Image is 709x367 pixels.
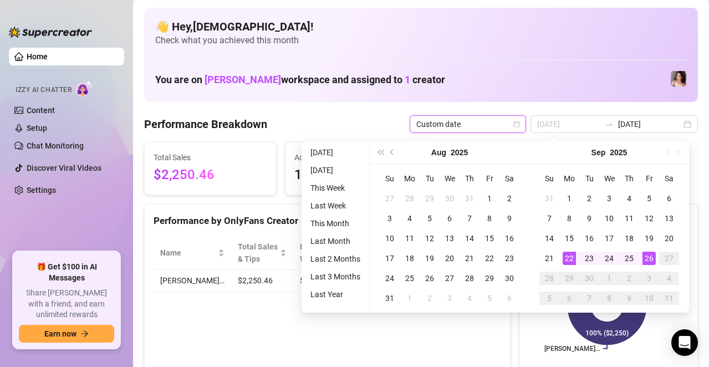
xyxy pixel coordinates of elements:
[443,232,456,245] div: 13
[659,228,679,248] td: 2025-09-20
[583,272,596,285] div: 30
[27,124,47,132] a: Setup
[443,192,456,205] div: 30
[499,288,519,308] td: 2025-09-06
[662,252,676,265] div: 27
[662,232,676,245] div: 20
[639,188,659,208] td: 2025-09-05
[619,268,639,288] td: 2025-10-02
[443,252,456,265] div: 20
[144,116,267,132] h4: Performance Breakdown
[27,164,101,172] a: Discover Viral Videos
[599,208,619,228] td: 2025-09-10
[294,151,407,164] span: Active Chats
[603,272,616,285] div: 1
[403,252,416,265] div: 18
[503,212,516,225] div: 9
[460,188,480,208] td: 2025-07-31
[420,228,440,248] td: 2025-08-12
[563,252,576,265] div: 22
[423,192,436,205] div: 29
[306,235,365,248] li: Last Month
[423,212,436,225] div: 5
[423,292,436,305] div: 2
[503,252,516,265] div: 23
[306,270,365,283] li: Last 3 Months
[499,248,519,268] td: 2025-08-23
[563,232,576,245] div: 15
[599,169,619,188] th: We
[559,268,579,288] td: 2025-09-29
[605,120,614,129] span: swap-right
[659,268,679,288] td: 2025-10-04
[380,169,400,188] th: Su
[619,228,639,248] td: 2025-09-18
[16,85,72,95] span: Izzy AI Chatter
[671,71,686,86] img: Lauren
[543,272,556,285] div: 28
[642,192,656,205] div: 5
[306,199,365,212] li: Last Week
[563,292,576,305] div: 6
[76,80,93,96] img: AI Chatter
[623,252,636,265] div: 25
[603,292,616,305] div: 8
[499,228,519,248] td: 2025-08-16
[440,288,460,308] td: 2025-09-03
[539,248,559,268] td: 2025-09-21
[400,268,420,288] td: 2025-08-25
[539,268,559,288] td: 2025-09-28
[623,232,636,245] div: 18
[499,169,519,188] th: Sa
[306,146,365,159] li: [DATE]
[463,272,476,285] div: 28
[619,248,639,268] td: 2025-09-25
[440,208,460,228] td: 2025-08-06
[591,141,606,164] button: Choose a month
[306,288,365,301] li: Last Year
[539,188,559,208] td: 2025-08-31
[383,272,396,285] div: 24
[543,192,556,205] div: 31
[306,181,365,195] li: This Week
[599,268,619,288] td: 2025-10-01
[544,345,600,353] text: [PERSON_NAME]…
[579,248,599,268] td: 2025-09-23
[480,208,499,228] td: 2025-08-08
[154,236,231,270] th: Name
[405,74,410,85] span: 1
[380,288,400,308] td: 2025-08-31
[231,270,293,292] td: $2,250.46
[639,208,659,228] td: 2025-09-12
[639,288,659,308] td: 2025-10-10
[623,192,636,205] div: 4
[400,188,420,208] td: 2025-07-28
[420,169,440,188] th: Tu
[659,188,679,208] td: 2025-09-06
[306,164,365,177] li: [DATE]
[155,34,687,47] span: Check what you achieved this month
[403,192,416,205] div: 28
[623,272,636,285] div: 2
[579,268,599,288] td: 2025-09-30
[642,212,656,225] div: 12
[543,212,556,225] div: 7
[154,165,267,186] span: $2,250.46
[443,212,456,225] div: 6
[155,74,445,86] h1: You are on workspace and assigned to creator
[618,118,681,130] input: End date
[503,232,516,245] div: 16
[380,268,400,288] td: 2025-08-24
[440,248,460,268] td: 2025-08-20
[460,268,480,288] td: 2025-08-28
[460,248,480,268] td: 2025-08-21
[483,272,496,285] div: 29
[383,212,396,225] div: 3
[205,74,281,85] span: [PERSON_NAME]
[423,252,436,265] div: 19
[19,262,114,283] span: 🎁 Get $100 in AI Messages
[380,228,400,248] td: 2025-08-10
[238,241,278,265] span: Total Sales & Tips
[9,27,92,38] img: logo-BBDzfeDw.svg
[579,228,599,248] td: 2025-09-16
